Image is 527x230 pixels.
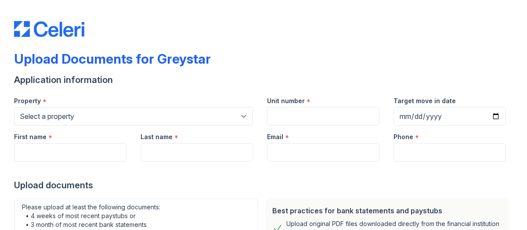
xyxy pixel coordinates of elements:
label: Last name [141,133,173,141]
img: CE_Logo_Blue-a8612792a0a2168367f1c8372b55b34899dd931a85d93a1a3d3e32e68fde9ad4.png [14,21,84,37]
div: Best practices for bank statements and paystubs [272,205,502,216]
div: Upload Documents for Greystar [14,51,211,67]
label: Email [267,133,283,141]
div: Application information [14,74,513,86]
label: Unit number [267,97,305,105]
div: Upload documents [14,179,513,191]
label: Property [14,97,41,105]
label: Phone [393,133,413,141]
label: Target move in date [393,97,456,105]
label: First name [14,133,47,141]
